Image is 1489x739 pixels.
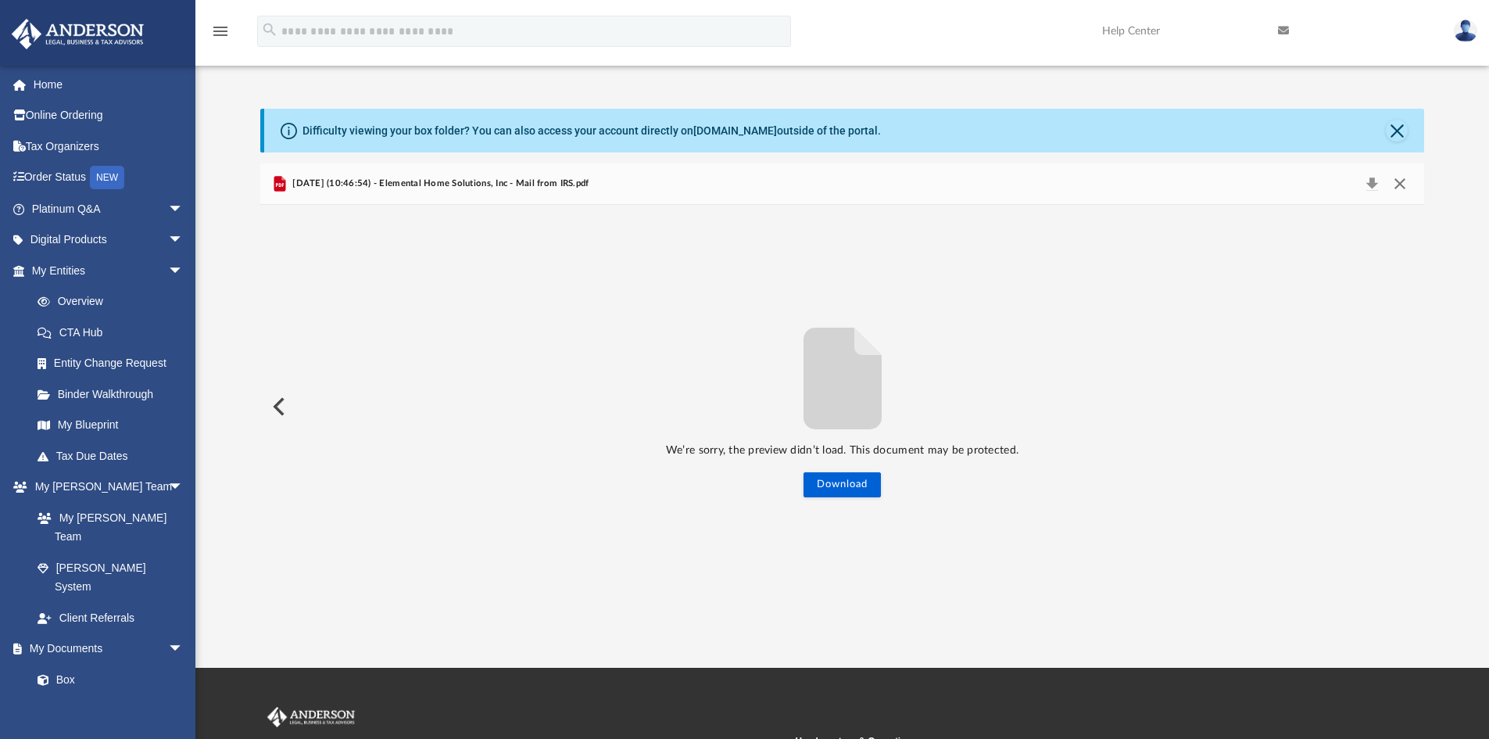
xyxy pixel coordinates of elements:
img: Anderson Advisors Platinum Portal [264,707,358,727]
a: CTA Hub [22,317,207,348]
span: arrow_drop_down [168,224,199,256]
a: My Documentsarrow_drop_down [11,633,199,665]
a: Client Referrals [22,602,199,633]
a: Platinum Q&Aarrow_drop_down [11,193,207,224]
a: Box [22,664,191,695]
i: menu [211,22,230,41]
button: Close [1386,173,1414,195]
a: Digital Productsarrow_drop_down [11,224,207,256]
span: arrow_drop_down [168,633,199,665]
a: Binder Walkthrough [22,378,207,410]
a: Order StatusNEW [11,162,207,194]
a: My Entitiesarrow_drop_down [11,255,207,286]
button: Close [1386,120,1408,142]
span: arrow_drop_down [168,472,199,504]
a: My [PERSON_NAME] Teamarrow_drop_down [11,472,199,503]
a: My Blueprint [22,410,199,441]
div: File preview [260,205,1425,608]
span: [DATE] (10:46:54) - Elemental Home Solutions, Inc - Mail from IRS.pdf [289,177,589,191]
a: Entity Change Request [22,348,207,379]
a: [PERSON_NAME] System [22,552,199,602]
div: Difficulty viewing your box folder? You can also access your account directly on outside of the p... [302,123,881,139]
a: [DOMAIN_NAME] [693,124,777,137]
button: Previous File [260,385,295,429]
div: Preview [260,163,1425,608]
img: User Pic [1454,20,1477,42]
i: search [261,21,278,38]
a: My [PERSON_NAME] Team [22,502,191,552]
img: Anderson Advisors Platinum Portal [7,19,149,49]
a: Online Ordering [11,100,207,131]
span: arrow_drop_down [168,255,199,287]
span: arrow_drop_down [168,193,199,225]
a: Tax Due Dates [22,440,207,472]
a: menu [211,30,230,41]
button: Download [1358,173,1386,195]
button: Download [804,472,881,497]
a: Home [11,69,207,100]
div: NEW [90,166,124,189]
p: We’re sorry, the preview didn’t load. This document may be protected. [260,441,1425,461]
a: Overview [22,286,207,317]
a: Tax Organizers [11,131,207,162]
